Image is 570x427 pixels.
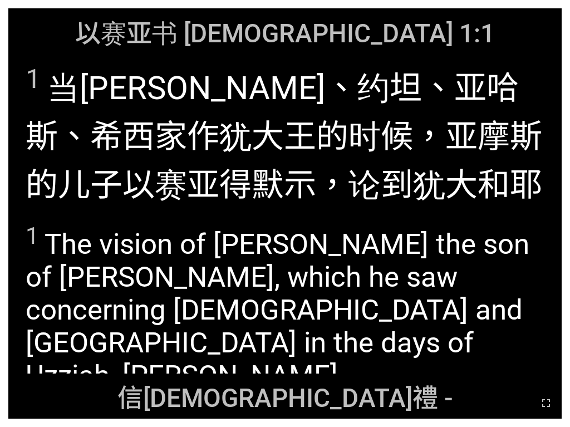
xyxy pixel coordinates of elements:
wh1121: 以赛亚 [26,166,542,252]
span: 信[DEMOGRAPHIC_DATA]禮 - [117,377,453,414]
span: 以赛亚书 [DEMOGRAPHIC_DATA] 1:1 [75,13,495,51]
wh3169: 作犹大 [26,117,542,252]
wh271: 、希西家 [26,117,542,252]
wh3117: ，亚摩斯 [26,117,542,252]
sup: 1 [26,63,41,95]
wh3470: 得 [26,166,542,252]
wh3063: 王 [26,117,542,252]
sup: 1 [26,222,39,249]
wh4428: 的时候 [26,117,542,252]
wh2372: 默示 [26,166,542,252]
wh531: 的儿子 [26,166,542,252]
span: 当[PERSON_NAME] [26,62,545,254]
